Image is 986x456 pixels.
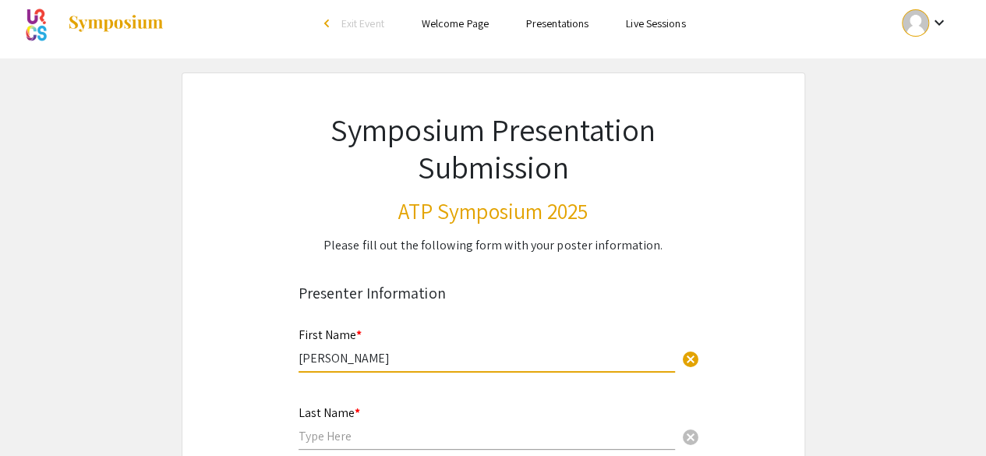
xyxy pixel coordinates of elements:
a: Welcome Page [422,16,489,30]
a: Live Sessions [626,16,685,30]
span: cancel [681,428,700,447]
button: Clear [675,342,706,373]
div: Presenter Information [299,281,688,305]
img: ATP Symposium 2025 [22,4,51,43]
button: Expand account dropdown [885,5,964,41]
div: Please fill out the following form with your poster information. [258,236,729,255]
input: Type Here [299,428,675,444]
h3: ATP Symposium 2025 [258,198,729,224]
img: Symposium by ForagerOne [67,14,164,33]
span: Exit Event [341,16,384,30]
a: ATP Symposium 2025 [22,4,164,43]
iframe: Chat [12,386,66,444]
input: Type Here [299,350,675,366]
h1: Symposium Presentation Submission [258,111,729,186]
span: cancel [681,350,700,369]
mat-icon: Expand account dropdown [929,13,948,32]
button: Clear [675,420,706,451]
mat-label: Last Name [299,405,360,421]
mat-label: First Name [299,327,362,343]
a: Presentations [526,16,588,30]
div: arrow_back_ios [324,19,334,28]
